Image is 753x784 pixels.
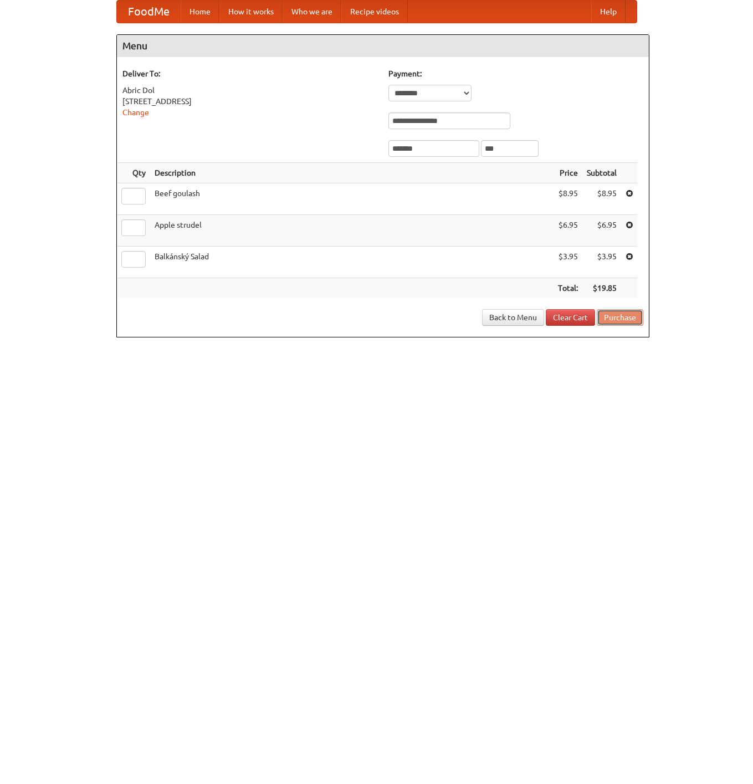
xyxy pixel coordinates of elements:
th: Total: [554,278,582,299]
td: Beef goulash [150,183,554,215]
a: Help [591,1,626,23]
button: Purchase [597,309,643,326]
td: $6.95 [582,215,621,247]
div: [STREET_ADDRESS] [122,96,377,107]
a: Who we are [283,1,341,23]
td: $3.95 [582,247,621,278]
h4: Menu [117,35,649,57]
th: Qty [117,163,150,183]
td: Apple strudel [150,215,554,247]
a: FoodMe [117,1,181,23]
th: Description [150,163,554,183]
h5: Deliver To: [122,68,377,79]
td: $6.95 [554,215,582,247]
td: Balkánský Salad [150,247,554,278]
a: Recipe videos [341,1,408,23]
h5: Payment: [388,68,643,79]
a: Back to Menu [482,309,544,326]
a: Clear Cart [546,309,595,326]
a: Change [122,108,149,117]
a: Home [181,1,219,23]
th: Price [554,163,582,183]
td: $8.95 [554,183,582,215]
a: How it works [219,1,283,23]
th: Subtotal [582,163,621,183]
th: $19.85 [582,278,621,299]
td: $8.95 [582,183,621,215]
td: $3.95 [554,247,582,278]
div: Abric Dol [122,85,377,96]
